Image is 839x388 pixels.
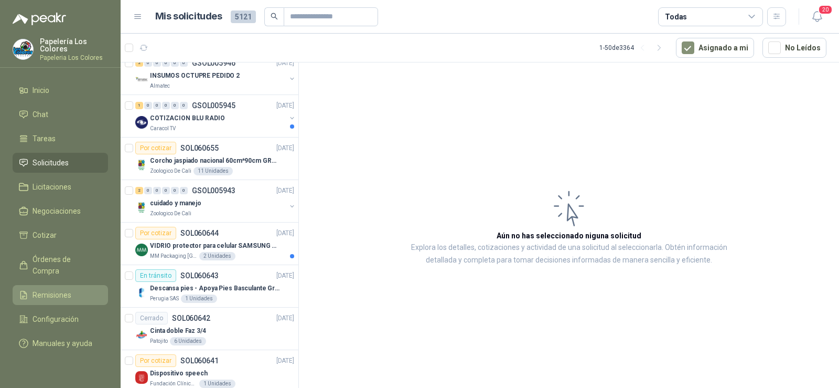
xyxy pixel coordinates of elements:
div: 0 [180,59,188,67]
p: SOL060643 [180,272,219,279]
p: [DATE] [276,101,294,111]
p: GSOL005946 [192,59,235,67]
div: 2 [135,187,143,194]
div: 0 [153,102,161,109]
img: Company Logo [135,371,148,384]
div: 0 [153,59,161,67]
button: Asignado a mi [676,38,754,58]
a: 2 0 0 0 0 0 GSOL005943[DATE] Company Logocuidado y manejoZoologico De Cali [135,184,296,218]
a: Negociaciones [13,201,108,221]
a: Por cotizarSOL060655[DATE] Company LogoCorcho jaspiado nacional 60cm*90cm GROSOR 8MMZoologico De ... [121,138,298,180]
p: MM Packaging [GEOGRAPHIC_DATA] [150,252,197,260]
h1: Mis solicitudes [155,9,222,24]
div: 1 - 50 de 3364 [599,39,668,56]
p: SOL060644 [180,229,219,237]
p: Papelería Los Colores [40,38,108,53]
p: VIDRIO protector para celular SAMSUNG GALAXI A16 5G [150,241,281,251]
span: Configuración [33,313,79,325]
span: Negociaciones [33,205,81,217]
button: 20 [808,7,826,26]
div: Por cotizar [135,227,176,239]
p: Dispositivo speech [150,369,208,379]
div: 0 [162,102,170,109]
img: Logo peakr [13,13,66,25]
a: En tránsitoSOL060643[DATE] Company LogoDescansa pies - Apoya Pies Basculante Graduable Ergonómico... [121,265,298,308]
p: [DATE] [276,143,294,153]
a: Configuración [13,309,108,329]
p: GSOL005943 [192,187,235,194]
a: Tareas [13,129,108,149]
div: Por cotizar [135,354,176,367]
div: 0 [153,187,161,194]
span: Inicio [33,85,49,96]
div: 0 [180,187,188,194]
a: Inicio [13,80,108,100]
p: GSOL005945 [192,102,235,109]
span: 20 [818,5,833,15]
span: Cotizar [33,229,57,241]
p: Fundación Clínica Shaio [150,380,197,388]
div: 0 [162,187,170,194]
p: Almatec [150,82,170,90]
a: CerradoSOL060642[DATE] Company LogoCinta doble Faz 3/4Patojito6 Unidades [121,308,298,350]
img: Company Logo [135,286,148,299]
div: 0 [171,59,179,67]
img: Company Logo [135,116,148,129]
span: Remisiones [33,289,71,301]
p: SOL060655 [180,144,219,152]
div: 0 [171,187,179,194]
p: Zoologico De Cali [150,209,191,218]
span: Manuales y ayuda [33,338,92,349]
img: Company Logo [13,39,33,59]
button: No Leídos [762,38,826,58]
a: Solicitudes [13,153,108,173]
div: Cerrado [135,312,168,324]
div: 1 Unidades [199,380,235,388]
a: Licitaciones [13,177,108,197]
div: 2 [135,59,143,67]
div: 0 [180,102,188,109]
span: Solicitudes [33,157,69,169]
div: 0 [144,187,152,194]
a: Cotizar [13,225,108,245]
p: Perugia SAS [150,295,179,303]
img: Company Logo [135,329,148,341]
img: Company Logo [135,74,148,86]
p: Cinta doble Faz 3/4 [150,326,206,336]
p: INSUMOS OCTUPRE PEDIDO 2 [150,71,240,81]
span: 5121 [231,11,256,23]
div: 0 [171,102,179,109]
span: Licitaciones [33,181,71,193]
div: 0 [144,59,152,67]
div: 11 Unidades [193,167,233,175]
p: SOL060641 [180,357,219,364]
p: Explora los detalles, cotizaciones y actividad de una solicitud al seleccionarla. Obtén informaci... [404,242,734,267]
p: [DATE] [276,356,294,366]
p: Corcho jaspiado nacional 60cm*90cm GROSOR 8MM [150,156,281,166]
p: [DATE] [276,313,294,323]
div: 6 Unidades [170,337,206,345]
img: Company Logo [135,244,148,256]
a: Chat [13,104,108,124]
p: Patojito [150,337,168,345]
div: Todas [665,11,687,23]
h3: Aún no has seleccionado niguna solicitud [497,230,641,242]
p: cuidado y manejo [150,198,201,208]
p: COTIZACION BLU RADIO [150,113,225,123]
p: Papeleria Los Colores [40,55,108,61]
div: 0 [144,102,152,109]
div: 2 Unidades [199,252,235,260]
a: Órdenes de Compra [13,249,108,281]
a: Por cotizarSOL060644[DATE] Company LogoVIDRIO protector para celular SAMSUNG GALAXI A16 5GMM Pack... [121,223,298,265]
p: [DATE] [276,228,294,238]
a: Manuales y ayuda [13,333,108,353]
p: Caracol TV [150,124,176,133]
p: [DATE] [276,271,294,281]
a: 1 0 0 0 0 0 GSOL005945[DATE] Company LogoCOTIZACION BLU RADIOCaracol TV [135,99,296,133]
span: search [271,13,278,20]
p: SOL060642 [172,314,210,322]
p: [DATE] [276,186,294,196]
div: 1 [135,102,143,109]
div: 1 Unidades [181,295,217,303]
a: Remisiones [13,285,108,305]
